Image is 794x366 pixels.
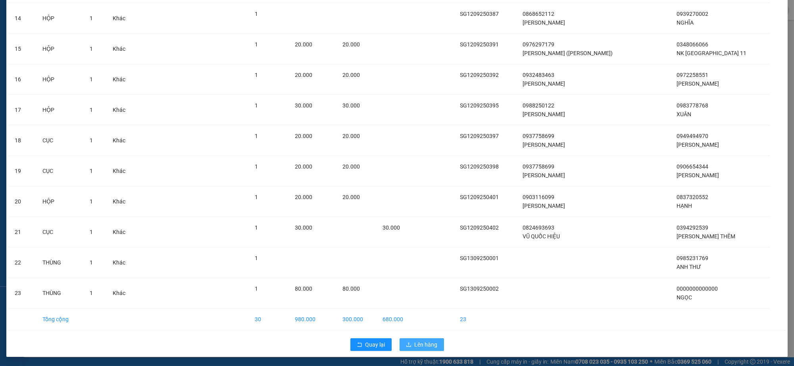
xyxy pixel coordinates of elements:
[8,3,36,34] td: 14
[255,41,258,48] span: 1
[295,194,312,200] span: 20.000
[460,163,499,170] span: SG1209250398
[93,34,165,45] div: 0000000000000
[677,111,691,117] span: XUÂN
[295,163,312,170] span: 20.000
[523,133,554,139] span: 0937758699
[523,50,613,56] span: [PERSON_NAME] ([PERSON_NAME])
[8,64,36,95] td: 16
[460,11,499,17] span: SG1209250387
[7,7,19,15] span: Gửi:
[342,41,360,48] span: 20.000
[255,194,258,200] span: 1
[342,133,360,139] span: 20.000
[523,233,560,240] span: VŨ QUỐC HIỆU
[460,102,499,109] span: SG1209250395
[523,102,554,109] span: 0988250122
[677,50,746,56] span: NK [GEOGRAPHIC_DATA] 11
[106,247,137,278] td: Khác
[342,72,360,78] span: 20.000
[255,163,258,170] span: 1
[93,7,165,25] div: [PERSON_NAME]
[523,41,554,48] span: 0976297179
[677,133,708,139] span: 0949494970
[90,107,93,113] span: 1
[106,125,137,156] td: Khác
[255,286,258,292] span: 1
[677,80,719,87] span: [PERSON_NAME]
[357,342,362,348] span: rollback
[106,156,137,186] td: Khác
[8,95,36,125] td: 17
[350,338,392,351] button: rollbackQuay lại
[255,11,258,17] span: 1
[677,163,708,170] span: 0906654344
[93,25,165,34] div: NGỌC
[6,50,88,59] div: 80.000
[90,15,93,21] span: 1
[6,51,30,59] span: Đã thu :
[523,72,554,78] span: 0932483463
[460,224,499,231] span: SG1209250402
[8,156,36,186] td: 19
[415,340,438,349] span: Lên hàng
[90,76,93,82] span: 1
[36,95,83,125] td: HỘP
[460,72,499,78] span: SG1209250392
[677,264,701,270] span: ANH THƯ
[90,198,93,205] span: 1
[677,233,735,240] span: [PERSON_NAME] THÊM
[523,11,554,17] span: 0868652112
[406,342,411,348] span: upload
[677,11,708,17] span: 0939270002
[460,41,499,48] span: SG1209250391
[288,309,336,330] td: 980.000
[460,194,499,200] span: SG1209250401
[342,163,360,170] span: 20.000
[677,19,694,26] span: NGHĨA
[677,203,692,209] span: HẠNH
[383,224,400,231] span: 30.000
[36,278,83,309] td: THÙNG
[336,309,377,330] td: 300.000
[106,64,137,95] td: Khác
[460,286,499,292] span: SG1309250002
[454,309,516,330] td: 23
[677,294,692,301] span: NGỌC
[342,194,360,200] span: 20.000
[36,247,83,278] td: THÙNG
[36,64,83,95] td: HỘP
[90,168,93,174] span: 1
[36,217,83,247] td: CỤC
[400,338,444,351] button: uploadLên hàng
[36,309,83,330] td: Tổng cộng
[36,186,83,217] td: HỘP
[677,142,719,148] span: [PERSON_NAME]
[8,125,36,156] td: 18
[90,46,93,52] span: 1
[677,224,708,231] span: 0394292539
[36,34,83,64] td: HỘP
[106,3,137,34] td: Khác
[295,41,312,48] span: 20.000
[677,286,718,292] span: 0000000000000
[376,309,417,330] td: 680.000
[36,125,83,156] td: CỤC
[8,186,36,217] td: 20
[295,133,312,139] span: 20.000
[106,95,137,125] td: Khác
[93,7,112,15] span: Nhận:
[8,217,36,247] td: 21
[365,340,385,349] span: Quay lại
[523,142,565,148] span: [PERSON_NAME]
[523,224,554,231] span: 0824693693
[523,163,554,170] span: 0937758699
[36,3,83,34] td: HỘP
[255,224,258,231] span: 1
[523,19,565,26] span: [PERSON_NAME]
[255,102,258,109] span: 1
[523,194,554,200] span: 0903116099
[36,156,83,186] td: CỤC
[523,80,565,87] span: [PERSON_NAME]
[342,102,360,109] span: 30.000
